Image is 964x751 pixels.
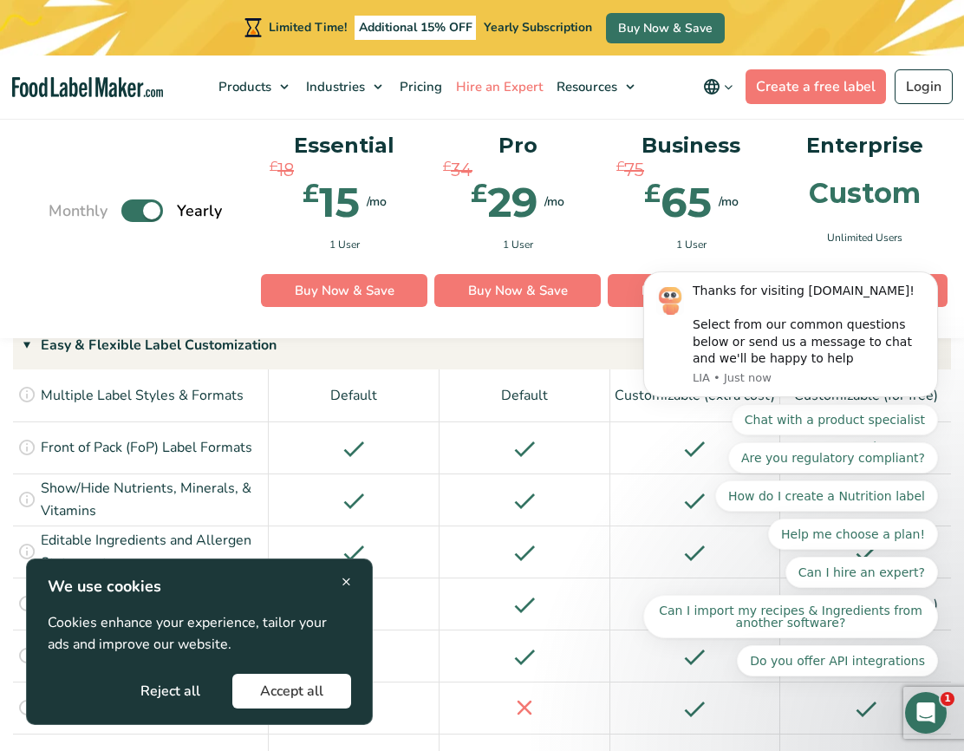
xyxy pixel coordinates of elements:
[394,78,444,95] span: Pricing
[213,78,273,95] span: Products
[277,156,294,182] span: 18
[440,369,610,421] div: Default
[41,478,264,522] p: Show/Hide Nutrients, Minerals, & Vitamins
[451,78,544,95] span: Hire an Expert
[471,180,537,222] div: 29
[269,19,347,36] span: Limited Time!
[484,19,592,36] span: Yearly Subscription
[13,321,951,369] div: Easy & Flexible Label Customization
[608,274,774,307] a: Buy Now & Save
[232,674,351,709] button: Accept all
[261,274,427,307] a: Buy Now & Save
[41,437,252,460] p: Front of Pack (FoP) Label Formats
[41,530,264,574] p: Editable Ingredients and Allergen Statements
[608,128,774,161] p: Business
[48,576,161,597] strong: We use cookies
[367,193,387,211] span: /mo
[342,570,351,593] span: ×
[297,56,391,118] a: Industries
[616,156,624,176] span: £
[121,199,163,222] label: Toggle
[269,369,440,421] div: Default
[941,692,954,706] span: 1
[49,199,107,222] span: Monthly
[355,16,477,40] span: Additional 15% OFF
[447,56,548,118] a: Hire an Expert
[303,180,360,222] div: 15
[434,128,601,161] p: Pro
[113,674,228,709] button: Reject all
[451,156,472,182] span: 34
[443,156,451,176] span: £
[551,78,619,95] span: Resources
[606,13,725,43] a: Buy Now & Save
[548,56,643,118] a: Resources
[544,193,564,211] span: /mo
[610,369,781,421] div: Customizable (extra cost)
[303,180,319,206] span: £
[270,156,277,176] span: £
[503,236,533,251] span: 1 User
[434,274,601,307] a: Buy Now & Save
[471,180,487,206] span: £
[391,56,447,118] a: Pricing
[177,199,222,222] span: Yearly
[329,236,360,251] span: 1 User
[905,692,947,734] iframe: Intercom live chat
[41,385,244,408] p: Multiple Label Styles & Formats
[48,612,351,656] p: Cookies enhance your experience, tailor your ads and improve our website.
[301,78,367,95] span: Industries
[210,56,297,118] a: Products
[261,128,427,161] p: Essential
